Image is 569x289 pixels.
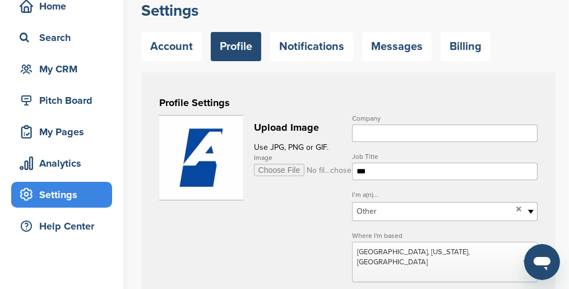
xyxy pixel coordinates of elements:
[159,95,538,111] h3: Profile Settings
[357,205,512,218] span: Other
[362,32,432,61] a: Messages
[11,182,112,208] a: Settings
[17,90,112,111] div: Pitch Board
[141,32,202,61] a: Account
[211,32,261,61] a: Profile
[254,154,345,161] label: Image
[11,25,112,51] a: Search
[11,56,112,82] a: My CRM
[17,27,112,48] div: Search
[17,153,112,173] div: Analytics
[17,185,112,205] div: Settings
[352,153,538,160] label: Job Title
[254,120,345,135] h2: Upload Image
[11,150,112,176] a: Analytics
[159,116,243,200] img: Item no image
[141,1,556,21] h2: Settings
[270,32,353,61] a: Notifications
[17,59,112,79] div: My CRM
[17,122,112,142] div: My Pages
[17,216,112,236] div: Help Center
[352,191,538,198] label: I’m a(n)...
[11,119,112,145] a: My Pages
[352,232,538,239] label: Where I'm based
[11,213,112,239] a: Help Center
[357,247,533,267] div: [GEOGRAPHIC_DATA], [US_STATE], [GEOGRAPHIC_DATA]
[524,244,560,280] iframe: Button to launch messaging window
[254,140,345,154] p: Use JPG, PNG or GIF.
[11,88,112,113] a: Pitch Board
[441,32,491,61] a: Billing
[352,115,538,122] label: Company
